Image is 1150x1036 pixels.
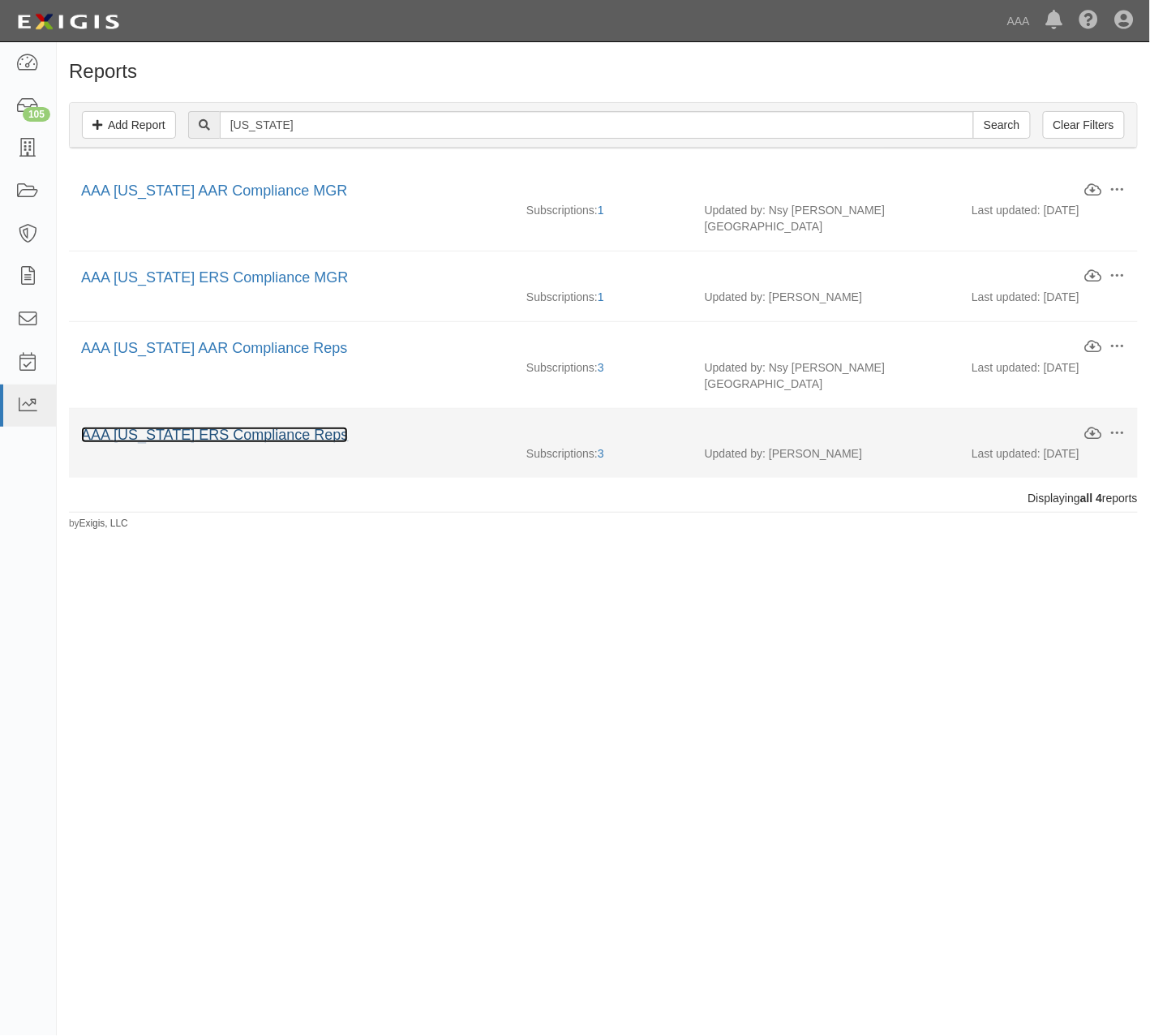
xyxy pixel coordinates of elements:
a: AAA [999,5,1038,37]
div: AAA Hawaii AAR Compliance Reps [81,338,1084,359]
div: Displaying reports [57,490,1150,506]
a: AAA [US_STATE] AAR Compliance MGR [81,183,347,199]
div: Last updated: [DATE] [959,202,1138,218]
input: Search [973,111,1030,139]
div: AAA Hawaii ERS Compliance Reps [81,425,1084,446]
div: Updated by: [PERSON_NAME] [693,289,960,305]
div: Updated by: Nsy [PERSON_NAME][GEOGRAPHIC_DATA] [693,359,960,392]
div: AAA Hawaii AAR Compliance MGR [81,181,1084,202]
a: 1 [598,204,604,217]
small: by [69,517,128,531]
b: all 4 [1080,492,1102,505]
a: Download [1084,268,1103,286]
input: Search [220,111,974,139]
a: Exigis, LLC [79,518,128,529]
a: 3 [598,447,604,460]
h1: Reports [69,61,1138,82]
a: Download [1084,425,1103,443]
div: Last updated: [DATE] [959,289,1138,305]
div: Subscriptions: [514,202,693,218]
div: 105 [23,107,50,122]
a: AAA [US_STATE] AAR Compliance Reps [81,340,347,356]
a: Download [1084,338,1103,356]
div: Subscriptions: [514,289,693,305]
a: Clear Filters [1043,111,1125,139]
div: Subscriptions: [514,445,693,462]
img: logo-5460c22ac91f19d4615b14bd174203de0afe785f0fc80cf4dbbc73dc1793850b.png [12,7,124,37]
a: AAA [US_STATE] ERS Compliance MGR [81,269,348,286]
div: Subscriptions: [514,359,693,376]
div: Last updated: [DATE] [959,445,1138,462]
div: AAA Hawaii ERS Compliance MGR [81,268,1084,289]
a: 3 [598,361,604,374]
a: AAA [US_STATE] ERS Compliance Reps [81,427,348,443]
div: Last updated: [DATE] [959,359,1138,376]
div: Updated by: Nsy [PERSON_NAME][GEOGRAPHIC_DATA] [693,202,960,234]
a: Download [1084,182,1103,200]
i: Help Center - Complianz [1079,11,1099,31]
a: Add Report [82,111,176,139]
a: 1 [598,290,604,303]
div: Updated by: [PERSON_NAME] [693,445,960,462]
